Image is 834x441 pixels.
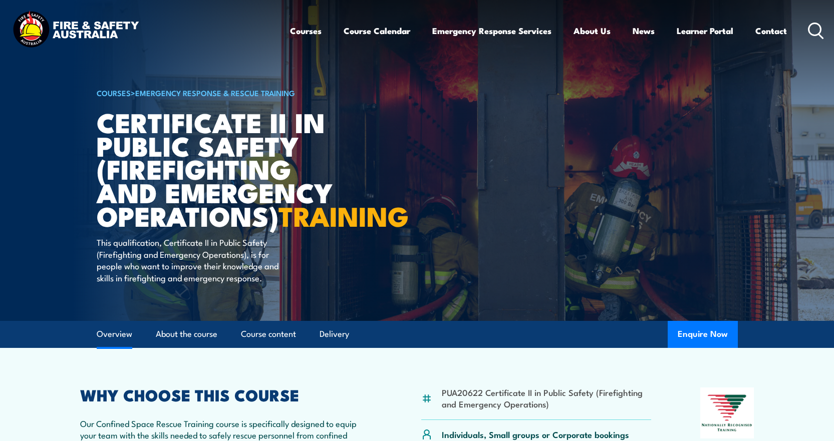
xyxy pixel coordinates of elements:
[241,321,296,347] a: Course content
[97,87,344,99] h6: >
[668,321,738,348] button: Enquire Now
[633,18,655,44] a: News
[97,110,344,227] h1: Certificate II in Public Safety (Firefighting and Emergency Operations)
[700,387,754,438] img: Nationally Recognised Training logo.
[156,321,217,347] a: About the course
[80,387,373,401] h2: WHY CHOOSE THIS COURSE
[677,18,733,44] a: Learner Portal
[97,236,280,283] p: This qualification, Certificate II in Public Safety (Firefighting and Emergency Operations), is f...
[755,18,787,44] a: Contact
[320,321,349,347] a: Delivery
[432,18,551,44] a: Emergency Response Services
[290,18,322,44] a: Courses
[442,428,629,440] p: Individuals, Small groups or Corporate bookings
[279,194,409,236] strong: TRAINING
[135,87,295,98] a: Emergency Response & Rescue Training
[344,18,410,44] a: Course Calendar
[97,87,131,98] a: COURSES
[442,386,652,410] li: PUA20622 Certificate II in Public Safety (Firefighting and Emergency Operations)
[574,18,611,44] a: About Us
[97,321,132,347] a: Overview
